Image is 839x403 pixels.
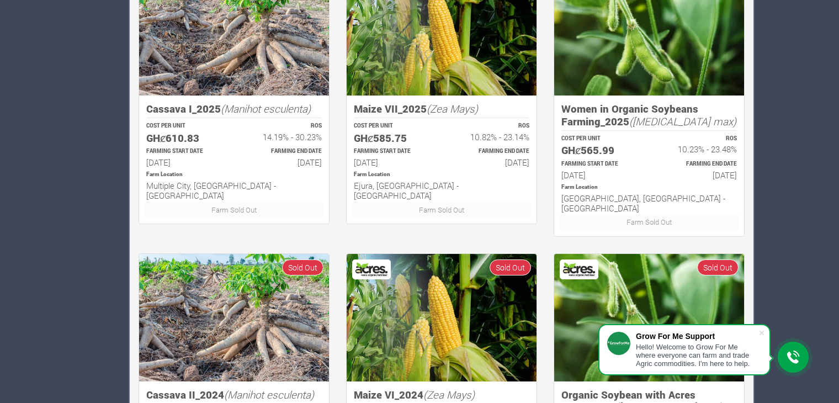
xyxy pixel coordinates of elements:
h6: 14.19% - 30.23% [244,132,322,142]
p: Location of Farm [354,171,529,179]
p: ROS [452,122,529,130]
h5: GHȼ585.75 [354,132,432,145]
h6: Ejura, [GEOGRAPHIC_DATA] - [GEOGRAPHIC_DATA] [354,181,529,200]
span: Sold Out [282,259,323,275]
h5: GHȼ610.83 [146,132,224,145]
h5: Maize VI_2024 [354,389,529,401]
h6: 10.82% - 23.14% [452,132,529,142]
p: Estimated Farming Start Date [561,160,639,168]
h6: [DATE] [452,157,529,167]
div: Grow For Me Support [636,332,758,341]
h5: Maize VII_2025 [354,103,529,115]
h6: Multiple City, [GEOGRAPHIC_DATA] - [GEOGRAPHIC_DATA] [146,181,322,200]
h5: Women in Organic Soybeans Farming_2025 [561,103,737,128]
p: Estimated Farming End Date [452,147,529,156]
span: Sold Out [697,259,739,275]
p: Location of Farm [561,183,737,192]
h6: [DATE] [244,157,322,167]
h6: [DATE] [146,157,224,167]
span: Sold Out [490,259,531,275]
p: ROS [659,135,737,143]
i: (Manihot esculenta) [221,102,311,115]
p: ROS [244,122,322,130]
p: Estimated Farming Start Date [354,147,432,156]
p: COST PER UNIT [354,122,432,130]
h5: Cassava II_2024 [146,389,322,401]
i: (Zea Mays) [423,388,475,401]
h6: [DATE] [659,170,737,180]
div: Hello! Welcome to Grow For Me where everyone can farm and trade Agric commodities. I'm here to help. [636,343,758,368]
img: Acres Nano [354,261,389,278]
img: growforme image [554,254,744,381]
h6: [DATE] [561,170,639,180]
p: Estimated Farming End Date [659,160,737,168]
p: COST PER UNIT [561,135,639,143]
h6: 10.23% - 23.48% [659,144,737,154]
i: (Zea Mays) [427,102,478,115]
i: (Manihot esculenta) [224,388,314,401]
p: Location of Farm [146,171,322,179]
i: ([MEDICAL_DATA] max) [629,114,736,128]
h5: GHȼ565.99 [561,144,639,157]
p: Estimated Farming Start Date [146,147,224,156]
p: Estimated Farming End Date [244,147,322,156]
img: growforme image [139,254,329,381]
img: Acres Nano [561,261,597,278]
h6: [DATE] [354,157,432,167]
img: growforme image [347,254,537,381]
h5: Cassava I_2025 [146,103,322,115]
h6: [GEOGRAPHIC_DATA], [GEOGRAPHIC_DATA] - [GEOGRAPHIC_DATA] [561,193,737,213]
p: COST PER UNIT [146,122,224,130]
